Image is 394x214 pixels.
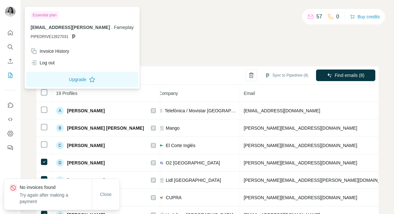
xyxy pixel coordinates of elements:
span: 19 Profiles [56,91,77,96]
div: Log out [31,60,55,66]
p: No invoices found [20,184,92,191]
p: Try again after making a payment [20,192,92,205]
button: Buy credits [350,12,380,21]
img: company-logo [159,160,164,165]
span: Find emails (8) [335,72,365,79]
span: [PERSON_NAME][EMAIL_ADDRESS][DOMAIN_NAME] [244,143,357,148]
span: [PERSON_NAME][EMAIL_ADDRESS][DOMAIN_NAME] [244,160,357,165]
span: Telefónica / Movistar [GEOGRAPHIC_DATA] [165,107,235,114]
span: Mango [166,125,180,131]
div: A [56,107,64,115]
button: Search [5,41,15,53]
span: [EMAIL_ADDRESS][PERSON_NAME] [31,25,110,30]
div: B [56,124,64,132]
button: Enrich CSV [5,55,15,67]
div: C [56,142,64,149]
button: Find emails (8) [316,70,375,81]
span: [PERSON_NAME] [67,142,105,149]
button: Quick start [5,27,15,39]
span: [PERSON_NAME] [67,160,105,166]
span: Company [159,91,178,96]
img: company-logo [159,143,164,148]
button: Use Surfe API [5,114,15,125]
span: [PERSON_NAME] [67,107,105,114]
span: O2 [GEOGRAPHIC_DATA] [166,160,220,166]
button: Dashboard [5,128,15,139]
img: company-logo [159,195,164,200]
button: My lists [5,70,15,81]
span: [PERSON_NAME][EMAIL_ADDRESS][DOMAIN_NAME] [244,195,357,200]
p: 57 [316,13,322,21]
span: [EMAIL_ADDRESS][DOMAIN_NAME] [244,108,320,113]
span: PIPEDRIVE12627031 [31,34,68,40]
span: [PERSON_NAME] [PERSON_NAME] [67,125,144,131]
span: El Corte Inglés [166,142,196,149]
button: Sync to Pipedrive (8) [260,70,313,80]
img: Avatar [5,6,15,17]
div: Invoice History [31,48,69,54]
span: Lidl [GEOGRAPHIC_DATA] [166,177,221,183]
span: [PERSON_NAME][EMAIL_ADDRESS][DOMAIN_NAME] [244,126,357,131]
span: Email [244,91,255,96]
span: [PERSON_NAME] [67,177,105,183]
div: D [56,176,64,184]
span: Close [100,191,112,198]
button: Upgrade [26,72,138,87]
button: Close [96,189,116,200]
p: 0 [336,13,339,21]
button: Use Surfe on LinkedIn [5,99,15,111]
div: Essential plan [31,11,59,19]
div: D [56,159,64,167]
span: CUPRA [166,194,182,201]
button: Feedback [5,142,15,154]
span: . [111,25,113,30]
span: Fameplay [114,25,133,30]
